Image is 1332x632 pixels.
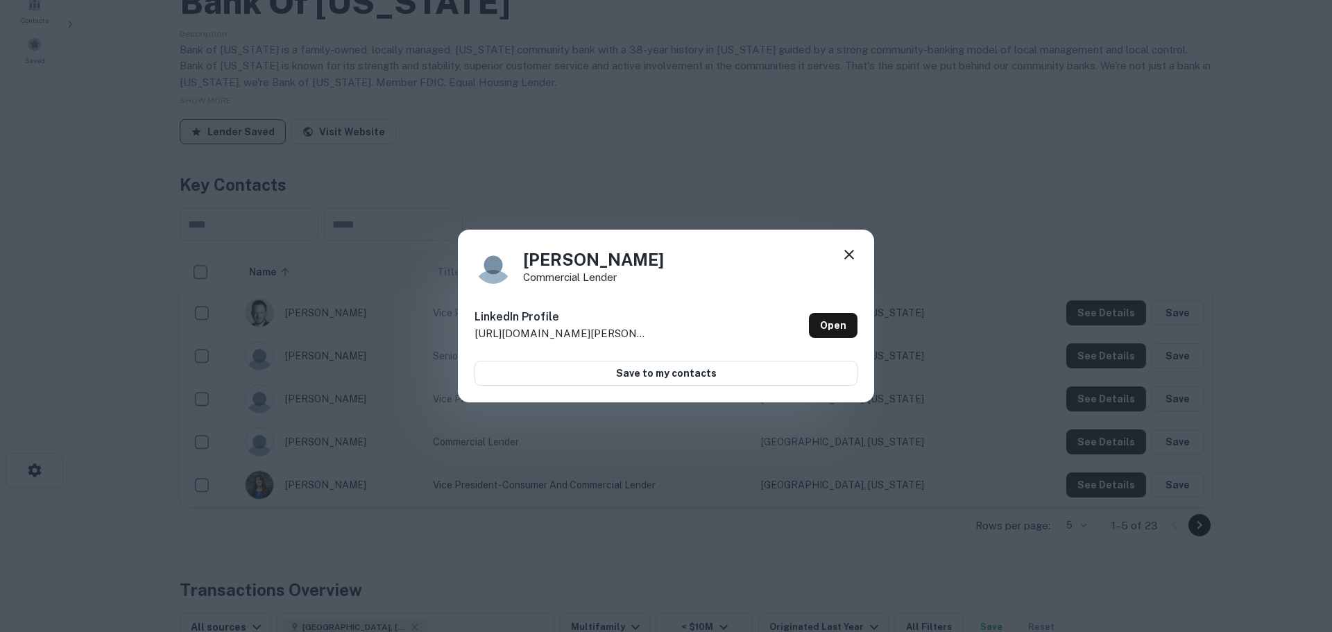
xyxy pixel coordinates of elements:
[475,309,648,325] h6: LinkedIn Profile
[475,361,857,386] button: Save to my contacts
[1263,521,1332,588] iframe: Chat Widget
[475,246,512,284] img: 9c8pery4andzj6ohjkjp54ma2
[475,325,648,342] p: [URL][DOMAIN_NAME][PERSON_NAME]
[809,313,857,338] a: Open
[523,247,664,272] h4: [PERSON_NAME]
[523,272,664,282] p: Commercial Lender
